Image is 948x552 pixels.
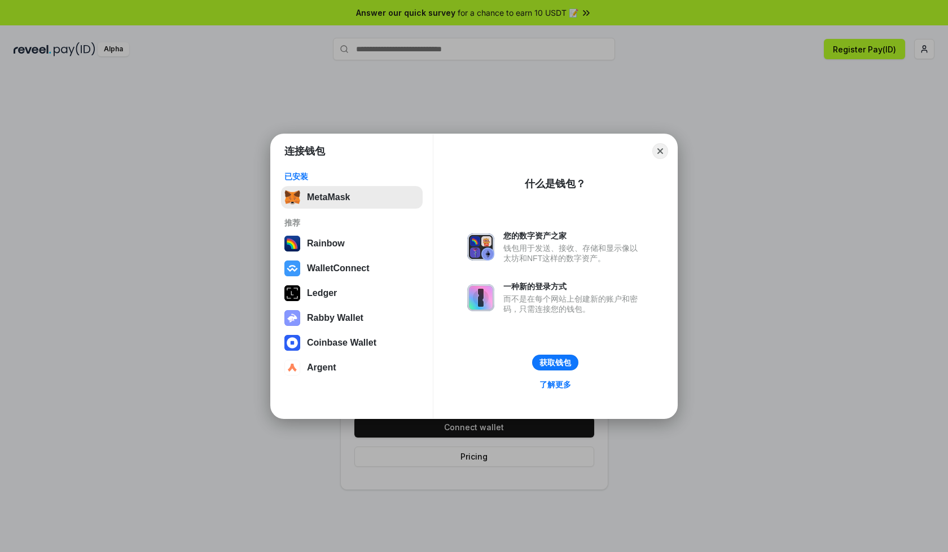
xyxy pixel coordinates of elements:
[539,379,571,390] div: 了解更多
[539,357,571,368] div: 获取钱包
[284,310,300,326] img: svg+xml,%3Csvg%20xmlns%3D%22http%3A%2F%2Fwww.w3.org%2F2000%2Fsvg%22%20fill%3D%22none%22%20viewBox...
[284,360,300,376] img: svg+xml,%3Csvg%20width%3D%2228%22%20height%3D%2228%22%20viewBox%3D%220%200%2028%2028%22%20fill%3D...
[307,288,337,298] div: Ledger
[281,356,423,379] button: Argent
[284,218,419,228] div: 推荐
[532,355,578,370] button: 获取钱包
[281,332,423,354] button: Coinbase Wallet
[284,285,300,301] img: svg+xml,%3Csvg%20xmlns%3D%22http%3A%2F%2Fwww.w3.org%2F2000%2Fsvg%22%20width%3D%2228%22%20height%3...
[281,257,423,280] button: WalletConnect
[284,335,300,351] img: svg+xml,%3Csvg%20width%3D%2228%22%20height%3D%2228%22%20viewBox%3D%220%200%2028%2028%22%20fill%3D...
[533,377,578,392] a: 了解更多
[281,307,423,329] button: Rabby Wallet
[284,260,300,276] img: svg+xml,%3Csvg%20width%3D%2228%22%20height%3D%2228%22%20viewBox%3D%220%200%2028%2028%22%20fill%3D...
[307,363,336,373] div: Argent
[503,231,643,241] div: 您的数字资产之家
[307,263,370,273] div: WalletConnect
[284,171,419,182] div: 已安装
[307,313,363,323] div: Rabby Wallet
[281,232,423,255] button: Rainbow
[284,144,325,158] h1: 连接钱包
[284,189,300,205] img: svg+xml,%3Csvg%20fill%3D%22none%22%20height%3D%2233%22%20viewBox%3D%220%200%2035%2033%22%20width%...
[652,143,668,159] button: Close
[284,236,300,251] img: svg+xml,%3Csvg%20width%3D%22120%22%20height%3D%22120%22%20viewBox%3D%220%200%20120%20120%22%20fil...
[467,233,494,260] img: svg+xml,%3Csvg%20xmlns%3D%22http%3A%2F%2Fwww.w3.org%2F2000%2Fsvg%22%20fill%3D%22none%22%20viewBox...
[503,281,643,292] div: 一种新的登录方式
[281,282,423,304] button: Ledger
[503,243,643,263] div: 钱包用于发送、接收、存储和显示像以太坊和NFT这样的数字资产。
[525,177,586,191] div: 什么是钱包？
[467,284,494,311] img: svg+xml,%3Csvg%20xmlns%3D%22http%3A%2F%2Fwww.w3.org%2F2000%2Fsvg%22%20fill%3D%22none%22%20viewBox...
[503,294,643,314] div: 而不是在每个网站上创建新的账户和密码，只需连接您的钱包。
[281,186,423,209] button: MetaMask
[307,239,345,249] div: Rainbow
[307,192,350,202] div: MetaMask
[307,338,376,348] div: Coinbase Wallet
